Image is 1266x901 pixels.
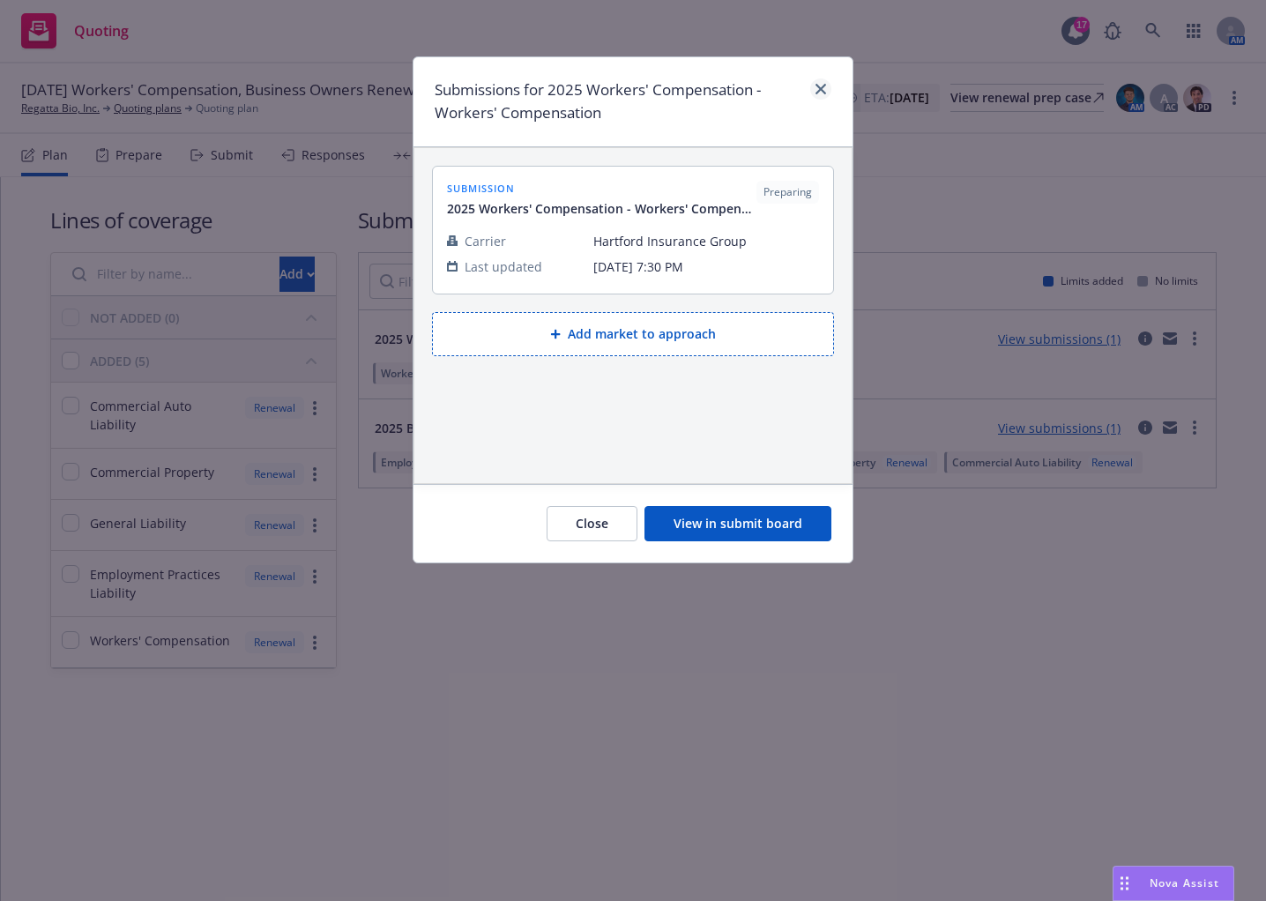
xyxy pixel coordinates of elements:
span: Carrier [465,232,506,250]
h1: Submissions for 2025 Workers' Compensation - Workers' Compensation [435,78,803,125]
span: 2025 Workers' Compensation - Workers' Compensation [447,199,756,218]
div: Drag to move [1113,867,1136,900]
span: Last updated [465,257,542,276]
button: View in submit board [644,506,831,541]
span: submission [447,181,756,196]
span: Preparing [763,184,812,200]
span: Hartford Insurance Group [593,232,819,250]
button: Nova Assist [1113,866,1234,901]
a: close [810,78,831,100]
button: Close [547,506,637,541]
span: [DATE] 7:30 PM [593,257,819,276]
span: Nova Assist [1150,875,1219,890]
button: Add market to approach [432,312,834,356]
